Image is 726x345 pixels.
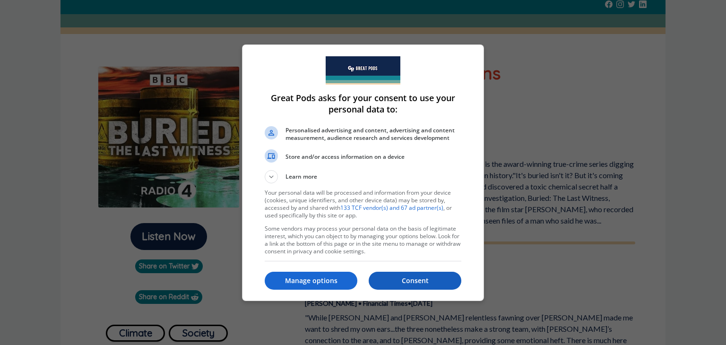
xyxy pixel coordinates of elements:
img: Welcome to Great Pods [326,56,400,85]
span: Learn more [285,172,317,183]
h1: Great Pods asks for your consent to use your personal data to: [265,92,461,115]
div: Great Pods asks for your consent to use your personal data to: [242,44,484,301]
button: Learn more [265,170,461,183]
button: Manage options [265,272,357,290]
span: Store and/or access information on a device [285,153,461,161]
button: Consent [369,272,461,290]
p: Manage options [265,276,357,285]
span: Personalised advertising and content, advertising and content measurement, audience research and ... [285,127,461,142]
p: Your personal data will be processed and information from your device (cookies, unique identifier... [265,189,461,219]
p: Consent [369,276,461,285]
a: 133 TCF vendor(s) and 67 ad partner(s) [340,204,443,212]
p: Some vendors may process your personal data on the basis of legitimate interest, which you can ob... [265,225,461,255]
